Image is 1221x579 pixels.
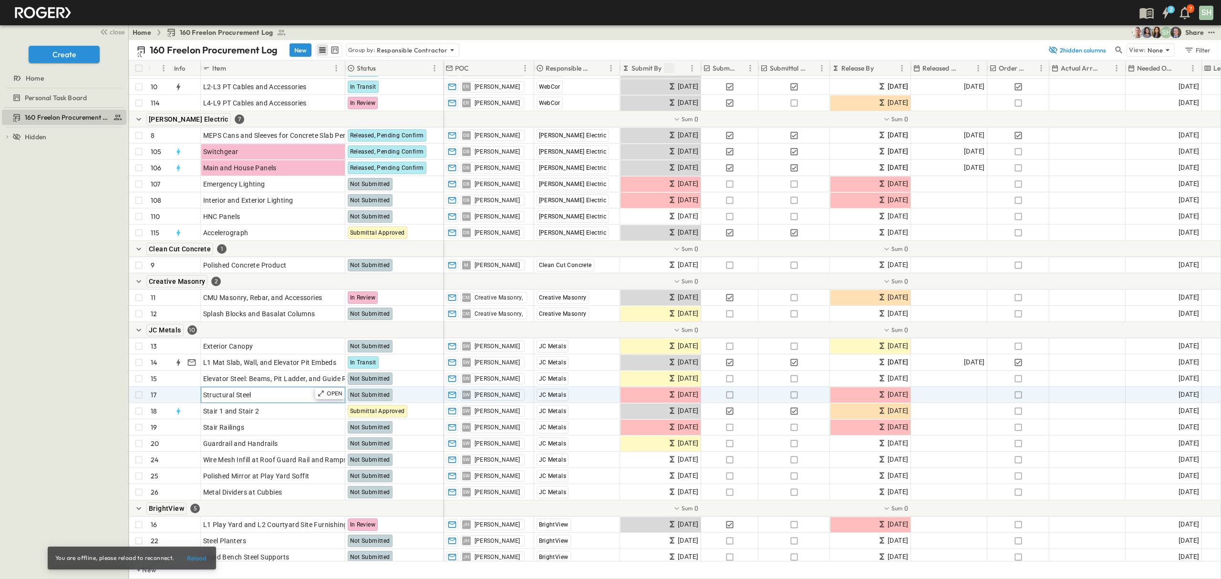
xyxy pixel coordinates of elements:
[203,439,278,448] span: Guardrail and Handrails
[350,310,390,317] span: Not Submitted
[1148,45,1163,55] p: None
[151,341,157,351] p: 13
[904,114,908,124] span: 0
[475,294,523,301] span: Creative Masonry,
[429,62,440,74] button: Menu
[841,63,874,73] p: Release By
[350,197,390,204] span: Not Submitted
[203,260,287,270] span: Polished Concrete Product
[1179,405,1199,416] span: [DATE]
[539,343,567,350] span: JC Metals
[539,392,567,398] span: JC Metals
[149,326,181,334] span: JC Metals
[888,292,908,303] span: [DATE]
[816,62,828,74] button: Menu
[1179,259,1199,270] span: [DATE]
[463,459,470,460] span: SW
[151,82,157,92] p: 10
[922,63,960,73] p: Released Date
[158,62,169,74] button: Menu
[1179,373,1199,384] span: [DATE]
[357,63,376,73] p: Status
[678,308,698,319] span: [DATE]
[463,378,470,379] span: SW
[682,245,693,253] p: Sum
[888,178,908,189] span: [DATE]
[471,63,482,73] button: Sort
[1179,470,1199,481] span: [DATE]
[678,227,698,238] span: [DATE]
[455,63,469,73] p: POC
[203,423,245,432] span: Stair Railings
[110,27,124,37] span: close
[539,181,607,187] span: [PERSON_NAME] Electric
[350,343,390,350] span: Not Submitted
[964,357,984,368] span: [DATE]
[315,43,342,57] div: table view
[973,62,984,74] button: Menu
[149,245,211,253] span: Clean Cut Concrete
[1043,43,1111,57] button: 2hidden columns
[1035,62,1047,74] button: Menu
[2,72,124,85] a: Home
[462,313,470,314] span: CM
[203,471,310,481] span: Polished Mirror at Play Yard Soffit
[896,62,908,74] button: Menu
[350,424,390,431] span: Not Submitted
[151,439,159,448] p: 20
[678,470,698,481] span: [DATE]
[331,62,342,74] button: Menu
[1179,162,1199,173] span: [DATE]
[888,308,908,319] span: [DATE]
[694,114,698,124] span: 0
[713,63,735,73] p: Submitted?
[475,440,520,447] span: [PERSON_NAME]
[888,341,908,352] span: [DATE]
[25,132,46,142] span: Hidden
[964,146,984,157] span: [DATE]
[290,43,311,57] button: New
[686,62,698,74] button: Menu
[350,213,390,220] span: Not Submitted
[475,148,520,155] span: [PERSON_NAME]
[166,28,287,37] a: 160 Freelon Procurement Log
[1179,454,1199,465] span: [DATE]
[678,146,698,157] span: [DATE]
[539,375,567,382] span: JC Metals
[745,62,756,74] button: Menu
[203,406,259,416] span: Stair 1 and Stair 2
[678,438,698,449] span: [DATE]
[203,196,293,205] span: Interior and Exterior Lighting
[350,375,390,382] span: Not Submitted
[235,114,244,124] div: 7
[475,229,520,237] span: [PERSON_NAME]
[350,165,424,171] span: Released, Pending Confirm
[26,73,44,83] span: Home
[475,132,520,139] span: [PERSON_NAME]
[228,63,238,73] button: Sort
[888,97,908,108] span: [DATE]
[678,454,698,465] span: [DATE]
[203,228,248,238] span: Accelerograph
[876,63,886,73] button: Sort
[1206,27,1217,38] button: test
[1199,6,1213,20] div: SH
[888,454,908,465] span: [DATE]
[1179,211,1199,222] span: [DATE]
[212,63,226,73] p: Item
[463,86,469,87] span: ER
[1100,63,1111,73] button: Sort
[463,216,470,217] span: DB
[203,163,277,173] span: Main and House Panels
[463,232,470,233] span: DB
[2,90,126,105] div: Personal Task Boardtest
[211,277,221,286] div: 2
[678,341,698,352] span: [DATE]
[678,130,698,141] span: [DATE]
[350,294,376,301] span: In Review
[999,63,1026,73] p: Order Confirmed?
[888,438,908,449] span: [DATE]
